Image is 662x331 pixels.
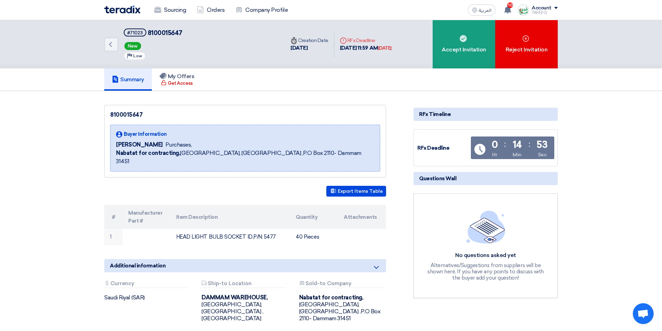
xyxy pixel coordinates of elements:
span: 8100015647 [148,29,182,37]
div: Account [532,5,551,11]
div: #71023 [127,31,143,35]
div: Currency [104,281,188,288]
div: TAREEQ [532,11,558,15]
th: Item Description [171,205,291,229]
span: [PERSON_NAME] [116,141,163,149]
div: [DATE] [291,44,328,52]
span: Questions Wall [419,175,456,182]
h5: Summary [112,76,144,83]
div: [DATE] 11:59 AM [340,44,392,52]
div: 0 [492,140,498,150]
div: Accept Invitation [433,20,495,68]
div: Sold-to Company [299,281,383,288]
div: RFx Timeline [414,108,558,121]
span: Purchases, [165,141,192,149]
td: HEAD LIGHT BULB SOCKET ID,P/N: 5477 [171,229,291,245]
div: Reject Invitation [495,20,558,68]
th: Quantity [290,205,338,229]
div: : [504,138,506,150]
a: My Offers Get Access [152,68,202,91]
div: Get Access [161,80,193,87]
div: No questions asked yet [427,252,545,259]
b: Nabatat for contracting, [116,150,180,156]
div: : [529,138,530,150]
b: DAMMAM WAREHOUSE, [202,294,268,301]
h5: My Offers [160,73,195,80]
button: Export Items Table [326,186,386,197]
a: Summary [104,68,152,91]
div: Sec [538,151,547,158]
div: Creation Date [291,37,328,44]
a: Orders [191,2,230,18]
th: Manufacturer Part # [123,205,171,229]
div: [GEOGRAPHIC_DATA], [GEOGRAPHIC_DATA] ,[GEOGRAPHIC_DATA] [202,294,288,322]
a: Company Profile [230,2,293,18]
div: RFx Deadline [340,37,392,44]
div: [GEOGRAPHIC_DATA], [GEOGRAPHIC_DATA] ,P.O Box 2110- Dammam 31451 [299,294,386,322]
h5: 8100015647 [124,28,182,37]
span: 10 [507,2,513,8]
div: Ship-to Location [202,281,286,288]
div: Alternatives/Suggestions from suppliers will be shown here, If you have any points to discuss wit... [427,262,545,281]
td: 40 Pieces [290,229,338,245]
span: Buyer Information [124,131,167,138]
img: empty_state_list.svg [466,210,505,243]
span: [GEOGRAPHIC_DATA], [GEOGRAPHIC_DATA] ,P.O Box 2110- Dammam 31451 [116,149,374,166]
span: New [124,42,141,50]
button: العربية [468,5,496,16]
span: العربية [479,8,491,13]
td: 1 [104,229,123,245]
span: Additional information [110,262,165,270]
img: Screenshot___1727703618088.png [518,5,529,16]
th: Attachments [338,205,386,229]
th: # [104,205,123,229]
div: 53 [537,140,547,150]
b: Nabatat for contracting, [299,294,363,301]
div: Min [513,151,522,158]
a: Open chat [633,303,654,324]
span: Low [133,53,142,58]
div: Hr [492,151,497,158]
div: Saudi Riyal (SAR) [104,294,191,301]
img: Teradix logo [104,6,140,14]
div: 14 [513,140,522,150]
div: RFx Deadline [417,144,469,152]
a: Sourcing [149,2,191,18]
div: [DATE] [378,45,392,52]
div: 8100015647 [110,111,380,119]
